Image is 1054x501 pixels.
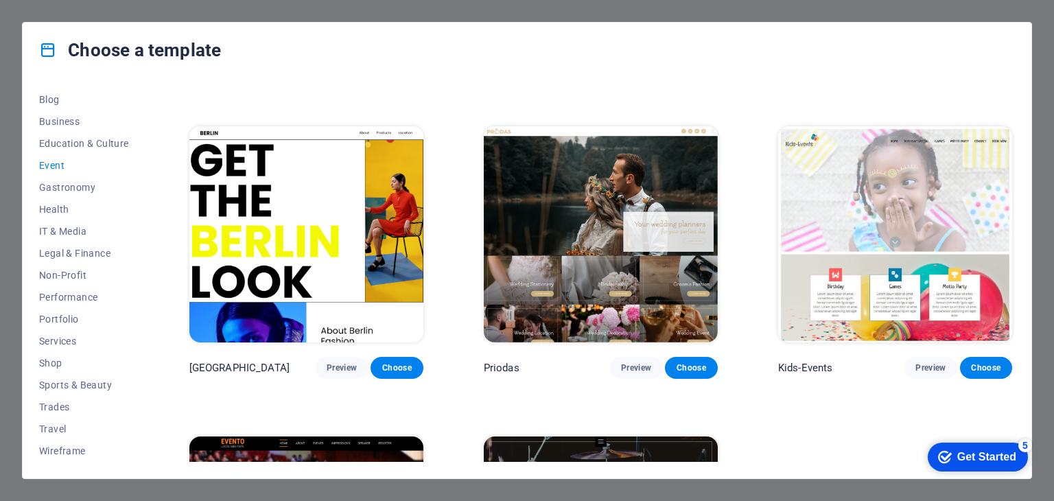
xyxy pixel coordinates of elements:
[39,160,129,171] span: Event
[915,362,946,373] span: Preview
[39,358,129,369] span: Shop
[39,396,129,418] button: Trades
[40,15,99,27] div: Get Started
[665,357,717,379] button: Choose
[778,126,1012,342] img: Kids-Events
[39,182,129,193] span: Gastronomy
[39,242,129,264] button: Legal & Finance
[39,336,129,347] span: Services
[39,138,129,149] span: Education & Culture
[904,357,957,379] button: Preview
[39,198,129,220] button: Health
[39,418,129,440] button: Travel
[39,401,129,412] span: Trades
[11,7,111,36] div: Get Started 5 items remaining, 0% complete
[676,362,706,373] span: Choose
[39,286,129,308] button: Performance
[39,380,129,391] span: Sports & Beauty
[971,362,1001,373] span: Choose
[371,357,423,379] button: Choose
[39,330,129,352] button: Services
[39,132,129,154] button: Education & Culture
[39,270,129,281] span: Non-Profit
[960,357,1012,379] button: Choose
[316,357,368,379] button: Preview
[39,292,129,303] span: Performance
[39,440,129,462] button: Wireframe
[610,357,662,379] button: Preview
[39,264,129,286] button: Non-Profit
[39,308,129,330] button: Portfolio
[39,110,129,132] button: Business
[39,445,129,456] span: Wireframe
[39,352,129,374] button: Shop
[39,423,129,434] span: Travel
[39,204,129,215] span: Health
[39,220,129,242] button: IT & Media
[102,3,115,16] div: 5
[39,176,129,198] button: Gastronomy
[39,314,129,325] span: Portfolio
[484,126,718,342] img: Priodas
[327,362,357,373] span: Preview
[39,94,129,105] span: Blog
[778,361,833,375] p: Kids-Events
[39,39,221,61] h4: Choose a template
[621,362,651,373] span: Preview
[189,361,290,375] p: [GEOGRAPHIC_DATA]
[484,361,519,375] p: Priodas
[39,154,129,176] button: Event
[39,116,129,127] span: Business
[39,248,129,259] span: Legal & Finance
[382,362,412,373] span: Choose
[189,126,423,342] img: BERLIN
[39,374,129,396] button: Sports & Beauty
[39,226,129,237] span: IT & Media
[39,89,129,110] button: Blog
